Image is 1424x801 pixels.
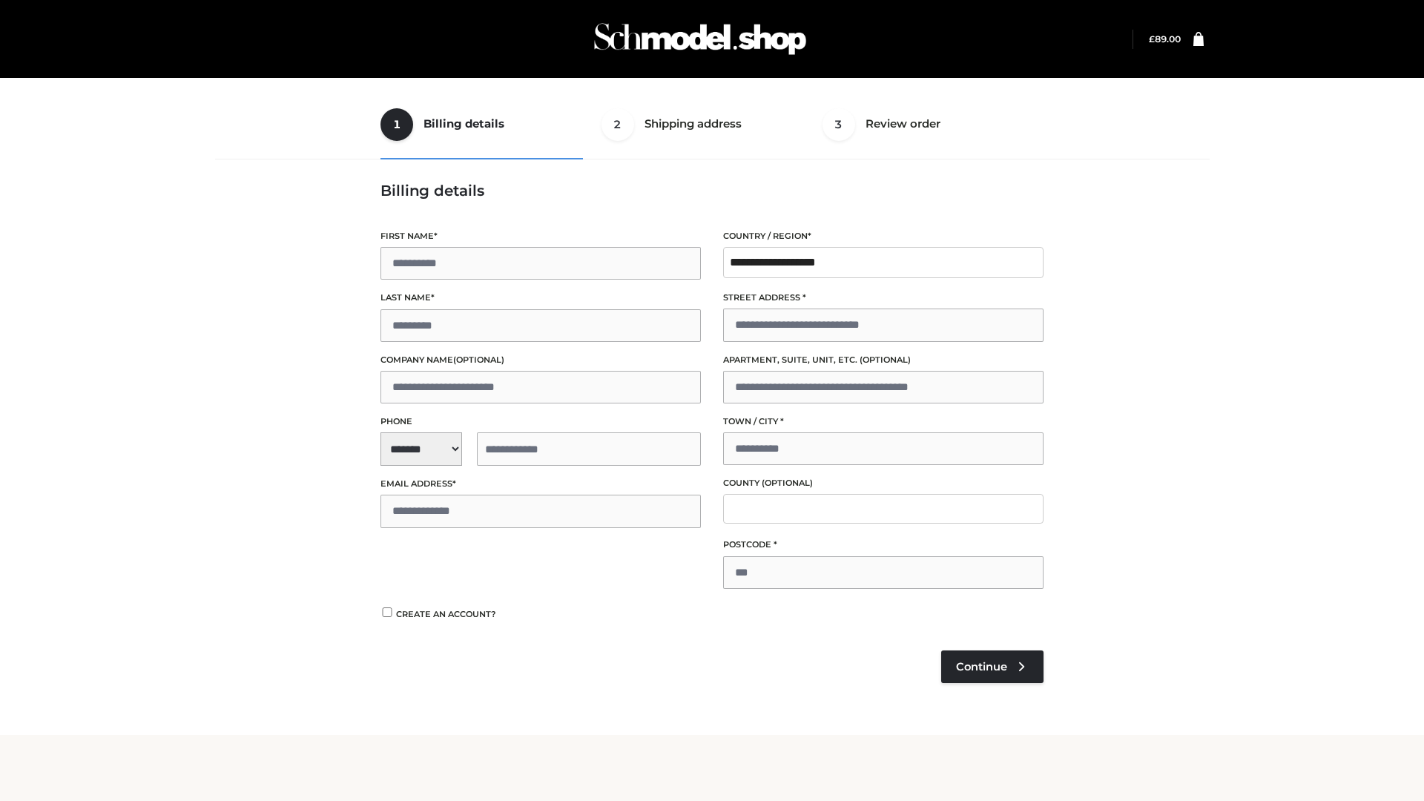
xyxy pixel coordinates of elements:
[380,607,394,617] input: Create an account?
[589,10,811,68] img: Schmodel Admin 964
[723,538,1044,552] label: Postcode
[941,650,1044,683] a: Continue
[1149,33,1181,44] bdi: 89.00
[1149,33,1155,44] span: £
[723,415,1044,429] label: Town / City
[453,355,504,365] span: (optional)
[380,182,1044,200] h3: Billing details
[723,476,1044,490] label: County
[380,229,701,243] label: First name
[956,660,1007,673] span: Continue
[723,353,1044,367] label: Apartment, suite, unit, etc.
[380,477,701,491] label: Email address
[723,291,1044,305] label: Street address
[396,609,496,619] span: Create an account?
[380,291,701,305] label: Last name
[860,355,911,365] span: (optional)
[1149,33,1181,44] a: £89.00
[380,415,701,429] label: Phone
[380,353,701,367] label: Company name
[723,229,1044,243] label: Country / Region
[762,478,813,488] span: (optional)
